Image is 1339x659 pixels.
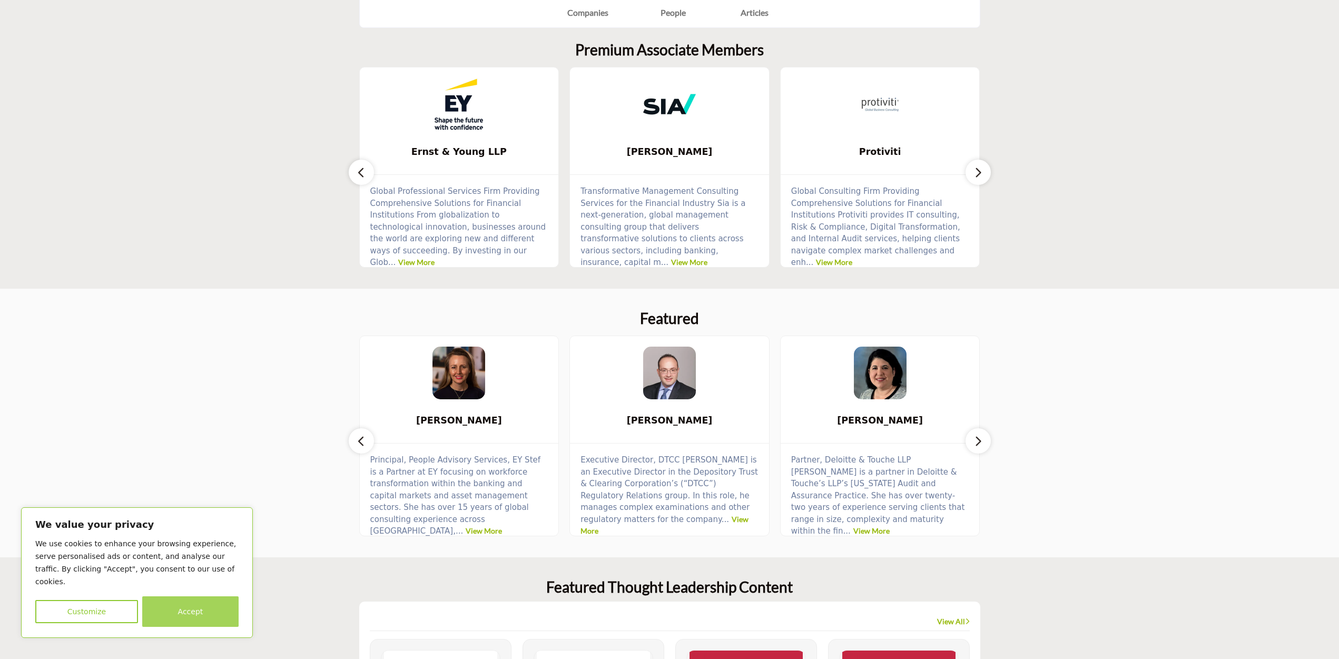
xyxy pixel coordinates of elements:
p: Global Professional Services Firm Providing Comprehensive Solutions for Financial Institutions Fr... [370,185,548,269]
span: ... [806,258,813,267]
a: [PERSON_NAME] [570,138,769,166]
div: Companies [567,6,608,19]
b: Philip Ellenbogen [586,407,753,435]
p: Executive Director, DTCC [PERSON_NAME] is an Executive Director in the Depository Trust & Clearin... [580,454,759,537]
img: Ernst & Young LLP [432,78,485,131]
img: Philip Ellenbogen [643,347,696,399]
span: ... [843,526,850,536]
h2: Premium Associate Members [575,41,764,59]
p: Principal, People Advisory Services, EY Stef is a Partner at EY focusing on workforce transformat... [370,454,548,537]
button: Accept [142,596,239,627]
button: Customize [35,600,138,623]
a: View More [398,258,435,267]
a: Ernst & Young LLP [360,138,559,166]
span: Ernst & Young LLP [376,145,543,159]
a: View More [816,258,852,267]
div: People [655,6,691,19]
a: [PERSON_NAME] [570,407,769,435]
a: [PERSON_NAME] [781,407,980,435]
p: We use cookies to enhance your browsing experience, serve personalised ads or content, and analys... [35,537,239,588]
b: Sia [586,138,753,166]
b: Protiviti [796,138,964,166]
a: View More [671,258,707,267]
img: Beth Goldstein [854,347,907,399]
img: Stefanie Coleman [432,347,485,399]
span: [PERSON_NAME] [586,145,753,159]
span: [PERSON_NAME] [796,414,964,427]
h2: Featured [640,310,699,328]
img: Protiviti [854,78,907,131]
a: View More [580,515,749,536]
a: Protiviti [781,138,980,166]
span: [PERSON_NAME] [586,414,753,427]
p: Partner, Deloitte & Touche LLP [PERSON_NAME] is a partner in Deloitte & Touche’s LLP’s [US_STATE]... [791,454,969,537]
p: Transformative Management Consulting Services for the Financial Industry Sia is a next-generation... [580,185,759,269]
p: We value your privacy [35,518,239,531]
b: Ernst & Young LLP [376,138,543,166]
b: Beth Goldstein [796,407,964,435]
span: ... [388,258,396,267]
span: ... [722,515,729,524]
span: ... [661,258,668,267]
a: [PERSON_NAME] [360,407,559,435]
a: View All [937,616,970,627]
span: ... [456,526,463,536]
p: Global Consulting Firm Providing Comprehensive Solutions for Financial Institutions Protiviti pro... [791,185,969,269]
span: Protiviti [796,145,964,159]
div: Articles [737,6,772,19]
a: View More [853,526,890,535]
img: Sia [643,78,696,131]
a: View More [466,526,502,535]
span: [PERSON_NAME] [376,414,543,427]
h2: Featured Thought Leadership Content [546,578,793,596]
b: Stefanie Coleman [376,407,543,435]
